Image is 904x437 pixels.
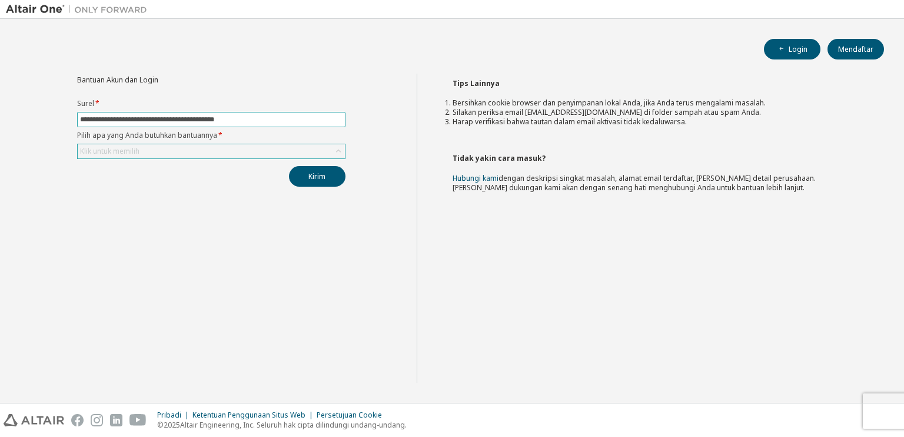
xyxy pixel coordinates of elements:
[838,44,873,54] font: Mendaftar
[789,44,807,54] font: Login
[6,4,153,15] img: Altair Satu
[4,414,64,426] img: altair_logo.svg
[91,414,103,426] img: instagram.svg
[308,171,325,181] font: Kirim
[110,414,122,426] img: linkedin.svg
[164,420,180,430] font: 2025
[180,420,407,430] font: Altair Engineering, Inc. Seluruh hak cipta dilindungi undang-undang.
[764,39,820,59] button: Login
[157,420,164,430] font: ©
[453,173,816,193] font: dengan deskripsi singkat masalah, alamat email terdaftar, [PERSON_NAME] detail perusahaan. [PERSO...
[157,410,181,420] font: Pribadi
[317,410,382,420] font: Persetujuan Cookie
[453,117,687,127] font: Harap verifikasi bahwa tautan dalam email aktivasi tidak kedaluwarsa.
[192,410,305,420] font: Ketentuan Penggunaan Situs Web
[78,144,345,158] div: Klik untuk memilih
[453,107,761,117] font: Silakan periksa email [EMAIL_ADDRESS][DOMAIN_NAME] di folder sampah atau spam Anda.
[71,414,84,426] img: facebook.svg
[77,98,94,108] font: Surel
[453,78,500,88] font: Tips Lainnya
[77,130,217,140] font: Pilih apa yang Anda butuhkan bantuannya
[80,146,139,156] font: Klik untuk memilih
[827,39,884,59] button: Mendaftar
[453,173,498,183] a: Hubungi kami
[129,414,147,426] img: youtube.svg
[77,75,158,85] font: Bantuan Akun dan Login
[289,166,345,187] button: Kirim
[453,153,546,163] font: Tidak yakin cara masuk?
[453,98,766,108] font: Bersihkan cookie browser dan penyimpanan lokal Anda, jika Anda terus mengalami masalah.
